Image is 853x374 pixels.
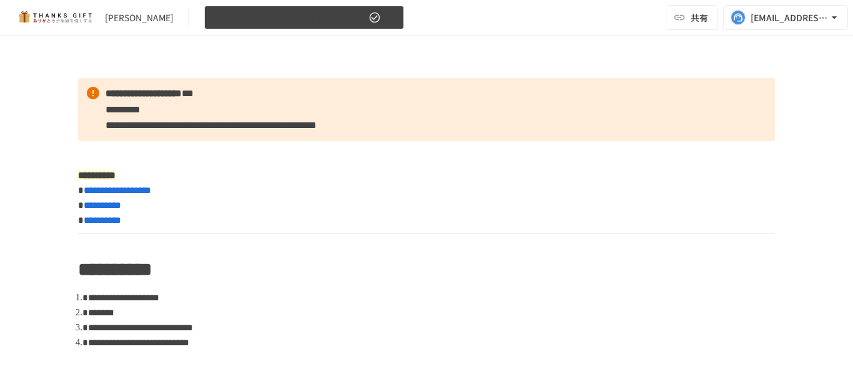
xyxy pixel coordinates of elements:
[666,5,718,30] button: 共有
[723,5,848,30] button: [EMAIL_ADDRESS][DOMAIN_NAME]
[204,6,404,30] button: 【2025年1月】①THANKS GIFTキックオフMTG
[691,11,708,24] span: 共有
[212,10,366,26] span: 【2025年1月】①THANKS GIFTキックオフMTG
[105,11,174,24] div: [PERSON_NAME]
[751,10,828,26] div: [EMAIL_ADDRESS][DOMAIN_NAME]
[15,7,95,27] img: mMP1OxWUAhQbsRWCurg7vIHe5HqDpP7qZo7fRoNLXQh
